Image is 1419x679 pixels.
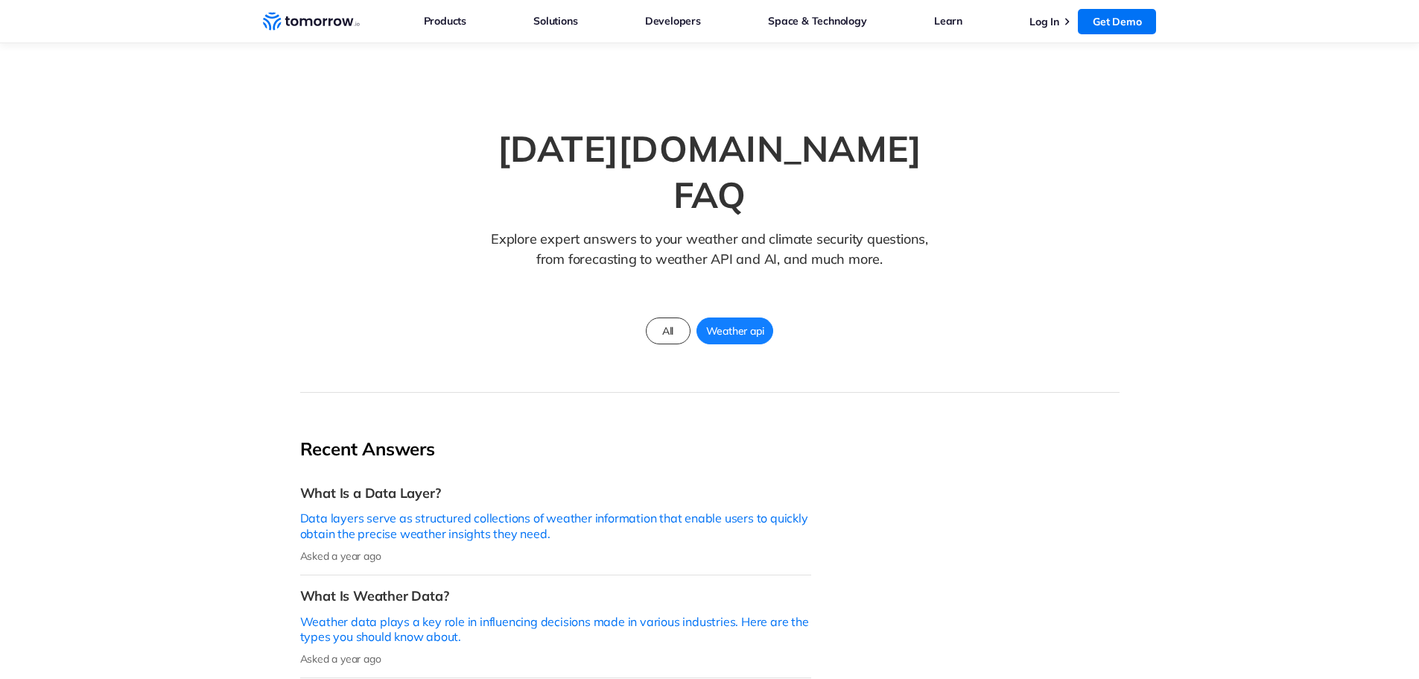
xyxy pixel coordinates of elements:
[484,229,935,292] p: Explore expert answers to your weather and climate security questions, from forecasting to weathe...
[300,549,811,563] p: Asked a year ago
[300,473,811,575] a: What Is a Data Layer?Data layers serve as structured collections of weather information that enab...
[457,125,963,218] h1: [DATE][DOMAIN_NAME] FAQ
[653,321,682,341] span: All
[300,652,811,666] p: Asked a year ago
[424,11,466,31] a: Products
[300,575,811,678] a: What Is Weather Data?Weather data plays a key role in influencing decisions made in various indus...
[533,11,577,31] a: Solutions
[646,318,691,344] a: All
[645,11,701,31] a: Developers
[300,587,811,604] h3: What Is Weather Data?
[934,11,962,31] a: Learn
[1029,15,1059,28] a: Log In
[300,438,811,461] h2: Recent Answers
[696,318,774,344] a: Weather api
[300,614,811,645] p: Weather data plays a key role in influencing decisions made in various industries. Here are the t...
[1078,9,1156,34] a: Get Demo
[768,11,866,31] a: Space & Technology
[263,10,360,33] a: Home link
[300,484,811,502] h3: What Is a Data Layer?
[697,321,773,341] span: Weather api
[300,511,811,542] p: Data layers serve as structured collections of weather information that enable users to quickly o...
